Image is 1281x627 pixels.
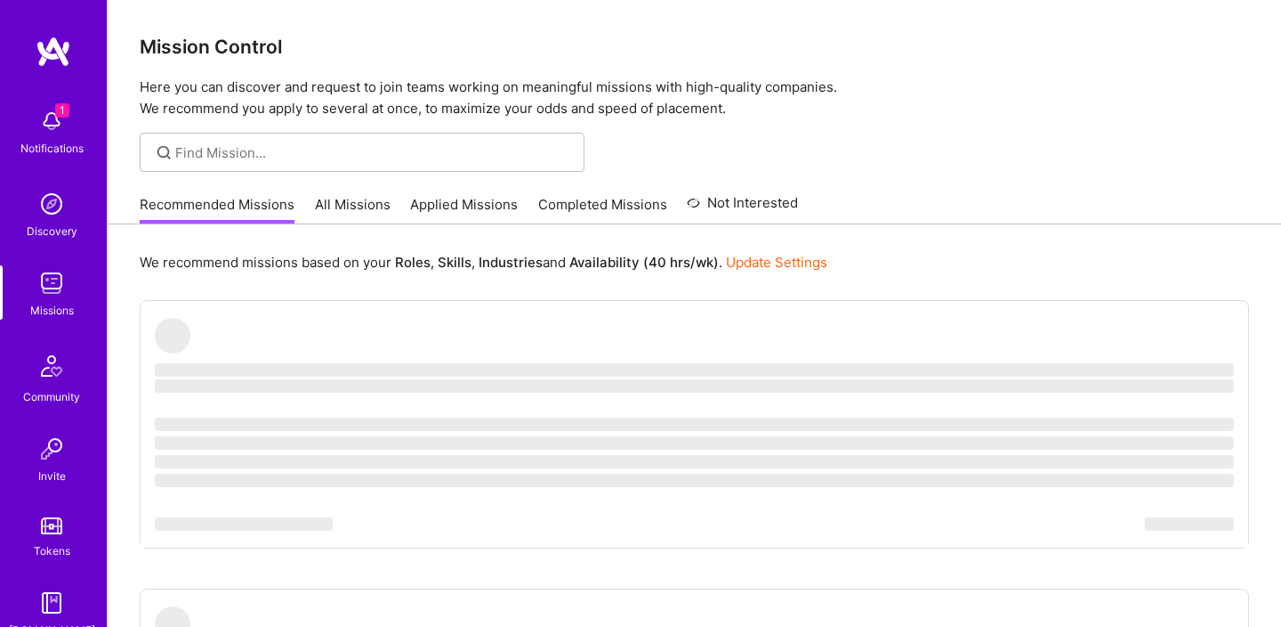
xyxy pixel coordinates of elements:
a: Applied Missions [410,195,518,224]
b: Roles [395,254,431,271]
img: bell [34,103,69,139]
input: Find Mission... [175,143,571,162]
span: 1 [55,103,69,118]
img: Invite [34,431,69,467]
i: icon SearchGrey [154,142,174,163]
div: Invite [38,467,66,485]
a: Update Settings [726,254,827,271]
h3: Mission Control [140,36,1249,58]
a: Recommended Missions [140,195,294,224]
p: We recommend missions based on your , , and . [140,253,827,272]
div: Notifications [20,139,84,158]
img: guide book [34,585,69,621]
p: Here you can discover and request to join teams working on meaningful missions with high-quality ... [140,77,1249,119]
a: Not Interested [687,192,798,224]
b: Availability (40 hrs/wk) [569,254,719,271]
div: Tokens [34,541,70,560]
img: logo [36,36,71,68]
img: teamwork [34,265,69,301]
b: Industries [479,254,543,271]
div: Missions [30,301,74,320]
a: Completed Missions [538,195,667,224]
img: Community [30,345,73,387]
img: tokens [41,517,62,534]
div: Community [23,387,80,406]
a: All Missions [315,195,391,224]
div: Discovery [27,222,77,240]
img: discovery [34,186,69,222]
b: Skills [438,254,471,271]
